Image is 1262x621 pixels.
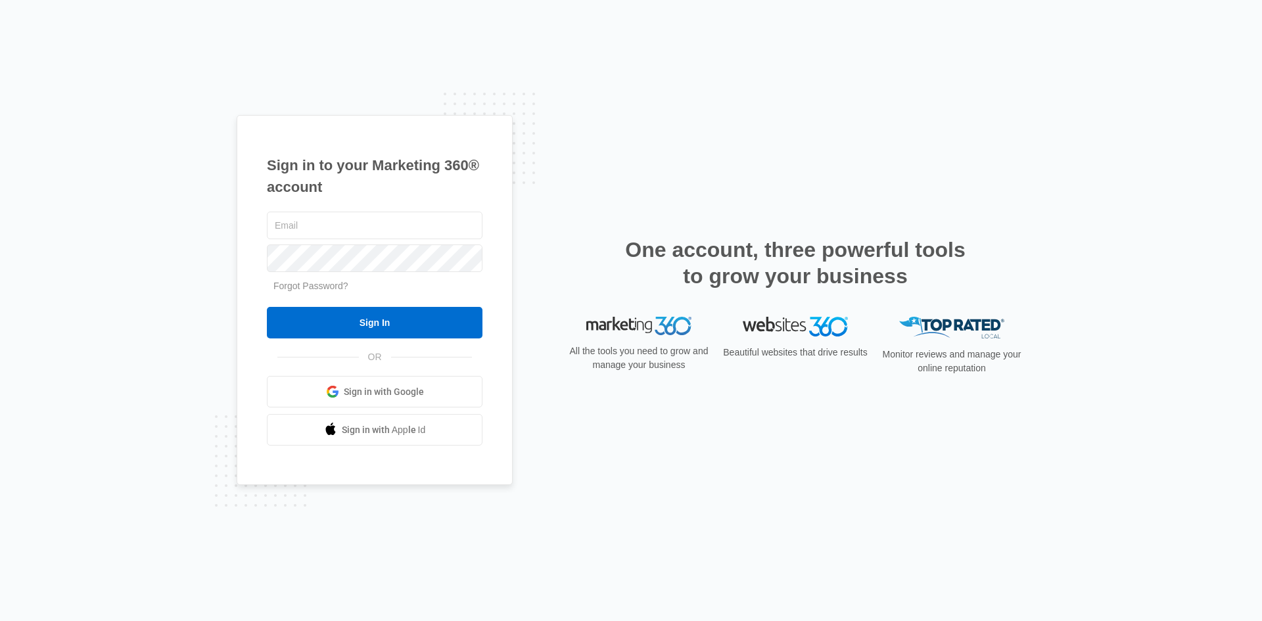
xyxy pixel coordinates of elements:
[267,376,482,407] a: Sign in with Google
[586,317,691,335] img: Marketing 360
[743,317,848,336] img: Websites 360
[722,346,869,359] p: Beautiful websites that drive results
[267,154,482,198] h1: Sign in to your Marketing 360® account
[273,281,348,291] a: Forgot Password?
[344,385,424,399] span: Sign in with Google
[565,344,713,372] p: All the tools you need to grow and manage your business
[267,307,482,338] input: Sign In
[878,348,1025,375] p: Monitor reviews and manage your online reputation
[359,350,391,364] span: OR
[267,414,482,446] a: Sign in with Apple Id
[267,212,482,239] input: Email
[621,237,970,289] h2: One account, three powerful tools to grow your business
[342,423,426,437] span: Sign in with Apple Id
[899,317,1004,338] img: Top Rated Local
